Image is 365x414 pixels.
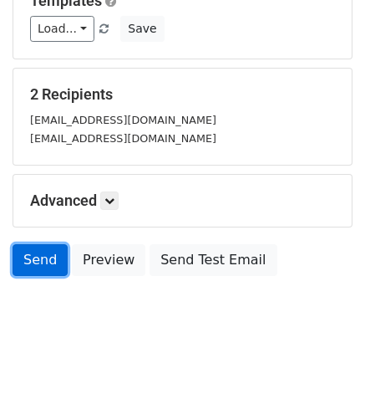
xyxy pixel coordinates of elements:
a: Send Test Email [150,244,276,276]
button: Save [120,16,164,42]
small: [EMAIL_ADDRESS][DOMAIN_NAME] [30,132,216,145]
small: [EMAIL_ADDRESS][DOMAIN_NAME] [30,114,216,126]
iframe: Chat Widget [281,334,365,414]
a: Preview [72,244,145,276]
h5: Advanced [30,192,335,210]
a: Load... [30,16,94,42]
h5: 2 Recipients [30,85,335,104]
a: Send [13,244,68,276]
